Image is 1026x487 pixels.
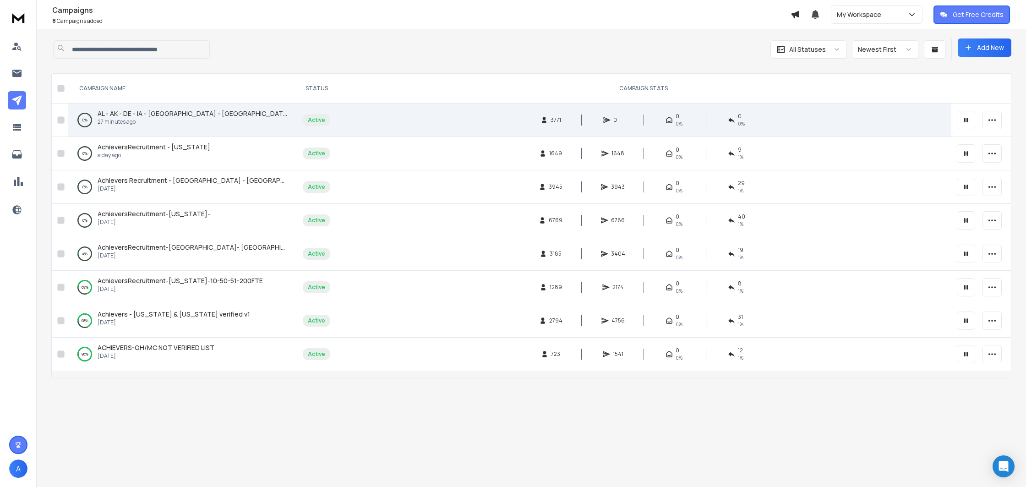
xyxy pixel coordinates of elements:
[738,146,742,153] span: 9
[738,321,743,328] span: 1 %
[611,183,625,191] span: 3943
[738,187,743,194] span: 1 %
[550,284,562,291] span: 1289
[98,219,210,226] p: [DATE]
[98,152,210,159] p: a day ago
[676,113,679,120] span: 0
[82,149,87,158] p: 0 %
[98,176,462,185] span: Achievers Recruitment - [GEOGRAPHIC_DATA] - [GEOGRAPHIC_DATA] - [GEOGRAPHIC_DATA] - [GEOGRAPHIC_D...
[68,137,297,170] td: 0%AchieversRecruitment - [US_STATE]a day ago
[98,276,263,285] a: AchieversRecruitment-[US_STATE]-10-50-51-200FTE
[308,116,325,124] div: Active
[297,74,336,104] th: STATUS
[336,74,951,104] th: CAMPAIGN STATS
[82,350,88,359] p: 96 %
[68,104,297,137] td: 0%AL - AK - DE - IA - [GEOGRAPHIC_DATA] - [GEOGRAPHIC_DATA] - ME- [GEOGRAPHIC_DATA] - [GEOGRAPHIC...
[738,180,745,187] span: 29
[676,120,682,127] span: 0%
[738,347,743,354] span: 12
[738,254,743,261] span: 1 %
[676,146,679,153] span: 0
[9,460,27,478] button: A
[308,250,325,257] div: Active
[676,153,682,161] span: 0%
[308,284,325,291] div: Active
[738,213,745,220] span: 40
[789,45,826,54] p: All Statuses
[549,183,562,191] span: 3945
[738,354,743,361] span: 1 %
[82,249,87,258] p: 4 %
[98,310,250,319] a: Achievers - [US_STATE] & [US_STATE] verified v1
[676,347,679,354] span: 0
[98,319,250,326] p: [DATE]
[68,74,297,104] th: CAMPAIGN NAME
[98,109,526,118] span: AL - AK - DE - IA - [GEOGRAPHIC_DATA] - [GEOGRAPHIC_DATA] - ME- [GEOGRAPHIC_DATA] - [GEOGRAPHIC_D...
[98,285,263,293] p: [DATE]
[98,185,288,192] p: [DATE]
[613,116,622,124] span: 0
[611,217,625,224] span: 6766
[612,284,624,291] span: 2174
[549,217,562,224] span: 6769
[68,338,297,371] td: 96%ACHIEVERS-OH/MC NOT VERIFIED LIST[DATE]
[676,180,679,187] span: 0
[549,317,562,324] span: 2794
[68,271,297,304] td: 69%AchieversRecruitment-[US_STATE]-10-50-51-200FTE[DATE]
[98,310,250,318] span: Achievers - [US_STATE] & [US_STATE] verified v1
[676,246,679,254] span: 0
[82,115,87,125] p: 0 %
[98,176,288,185] a: Achievers Recruitment - [GEOGRAPHIC_DATA] - [GEOGRAPHIC_DATA] - [GEOGRAPHIC_DATA] - [GEOGRAPHIC_D...
[738,153,743,161] span: 1 %
[308,350,325,358] div: Active
[82,283,88,292] p: 69 %
[676,321,682,328] span: 0%
[549,150,562,157] span: 1649
[68,170,297,204] td: 0%Achievers Recruitment - [GEOGRAPHIC_DATA] - [GEOGRAPHIC_DATA] - [GEOGRAPHIC_DATA] - [GEOGRAPHIC...
[82,182,87,192] p: 0 %
[611,150,624,157] span: 1648
[308,317,325,324] div: Active
[550,250,562,257] span: 3185
[953,10,1004,19] p: Get Free Credits
[82,216,87,225] p: 0 %
[551,350,560,358] span: 723
[98,352,214,360] p: [DATE]
[98,118,288,126] p: 27 minutes ago
[738,220,743,228] span: 1 %
[676,220,682,228] span: 0%
[98,109,288,118] a: AL - AK - DE - IA - [GEOGRAPHIC_DATA] - [GEOGRAPHIC_DATA] - ME- [GEOGRAPHIC_DATA] - [GEOGRAPHIC_D...
[68,304,297,338] td: 68%Achievers - [US_STATE] & [US_STATE] verified v1[DATE]
[738,246,743,254] span: 19
[611,317,625,324] span: 4756
[611,250,625,257] span: 3404
[98,243,288,252] a: AchieversRecruitment-[GEOGRAPHIC_DATA]- [GEOGRAPHIC_DATA]-
[676,187,682,194] span: 0%
[52,17,791,25] p: Campaigns added
[98,209,210,219] a: AchieversRecruitment-[US_STATE]-
[993,455,1015,477] div: Open Intercom Messenger
[852,40,918,59] button: Newest First
[676,280,679,287] span: 0
[676,254,682,261] span: 0%
[738,287,743,295] span: 1 %
[676,213,679,220] span: 0
[98,142,210,152] a: AchieversRecruitment - [US_STATE]
[676,287,682,295] span: 0%
[52,17,56,25] span: 8
[82,316,88,325] p: 68 %
[308,183,325,191] div: Active
[613,350,623,358] span: 1541
[738,280,742,287] span: 8
[98,252,288,259] p: [DATE]
[98,142,210,151] span: AchieversRecruitment - [US_STATE]
[308,217,325,224] div: Active
[98,209,210,218] span: AchieversRecruitment-[US_STATE]-
[958,38,1011,57] button: Add New
[933,5,1010,24] button: Get Free Credits
[837,10,885,19] p: My Workspace
[676,313,679,321] span: 0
